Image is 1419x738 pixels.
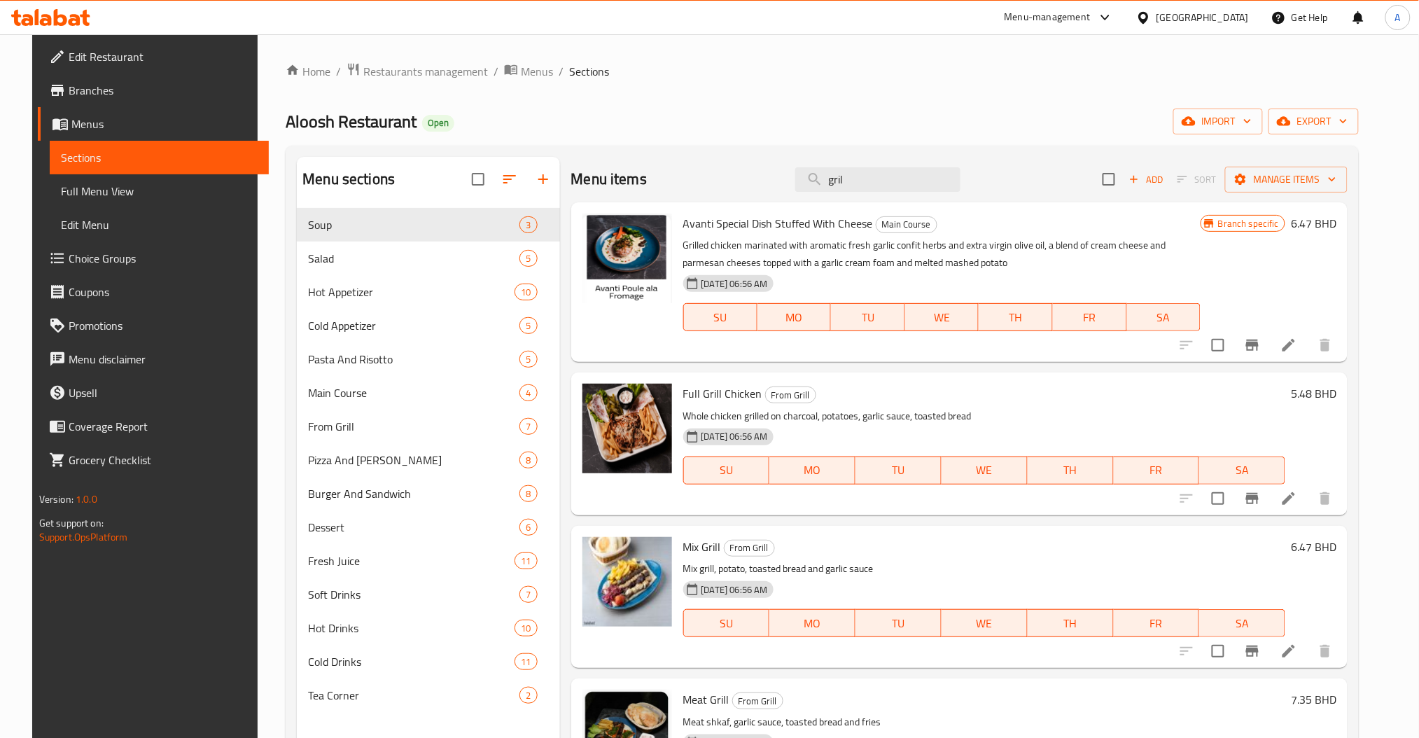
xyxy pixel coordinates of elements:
span: Cold Drinks [308,653,515,670]
button: TH [1028,609,1114,637]
span: Fresh Juice [308,552,515,569]
span: Coverage Report [69,418,258,435]
div: Salad5 [297,242,559,275]
span: TH [984,307,1047,328]
div: items [519,452,537,468]
button: export [1268,109,1359,134]
span: 8 [520,454,536,467]
span: FR [1058,307,1121,328]
button: Add section [526,162,560,196]
span: Aloosh Restaurant [286,106,417,137]
button: WE [942,457,1028,485]
span: Select to update [1203,636,1233,666]
button: import [1173,109,1263,134]
button: TH [979,303,1053,331]
span: Promotions [69,317,258,334]
span: Main Course [876,216,937,232]
div: items [519,250,537,267]
span: MO [775,613,850,634]
button: Manage items [1225,167,1348,193]
img: Mix Grill [582,537,672,627]
span: TH [1033,613,1108,634]
button: MO [769,457,855,485]
span: Branches [69,82,258,99]
span: From Grill [733,693,783,709]
div: Tea Corner [308,687,519,704]
span: Burger And Sandwich [308,485,519,502]
span: Get support on: [39,514,104,532]
span: Hot Appetizer [308,284,515,300]
a: Edit Restaurant [38,40,270,74]
span: Grocery Checklist [69,452,258,468]
span: FR [1119,613,1194,634]
span: 11 [515,555,536,568]
span: Full Grill Chicken [683,383,762,404]
div: Dessert6 [297,510,559,544]
span: Edit Menu [61,216,258,233]
h2: Menu sections [302,169,395,190]
span: Cold Appetizer [308,317,519,334]
button: Branch-specific-item [1236,482,1269,515]
span: Manage items [1236,171,1336,188]
span: 7 [520,588,536,601]
span: SU [690,307,752,328]
div: [GEOGRAPHIC_DATA] [1156,10,1249,25]
span: Soup [308,216,519,233]
button: delete [1308,482,1342,515]
button: SA [1199,457,1285,485]
span: 10 [515,286,536,299]
button: delete [1308,328,1342,362]
a: Coverage Report [38,410,270,443]
span: MO [763,307,826,328]
span: 4 [520,387,536,400]
span: From Grill [308,418,519,435]
span: From Grill [725,540,774,556]
button: Add [1124,169,1168,190]
span: Sort sections [493,162,526,196]
span: 11 [515,655,536,669]
span: Choice Groups [69,250,258,267]
h6: 5.48 BHD [1291,384,1336,403]
button: FR [1114,457,1200,485]
span: Select all sections [463,165,493,194]
input: search [795,167,960,192]
span: Avanti Special Dish Stuffed With Cheese [683,213,873,234]
div: Pizza And [PERSON_NAME]8 [297,443,559,477]
p: Whole chicken grilled on charcoal, potatoes, garlic sauce, toasted bread [683,408,1286,425]
div: Burger And Sandwich8 [297,477,559,510]
span: WE [911,307,974,328]
a: Sections [50,141,270,174]
button: SU [683,303,757,331]
span: TU [861,460,936,480]
button: SA [1127,303,1201,331]
span: FR [1119,460,1194,480]
a: Choice Groups [38,242,270,275]
p: Grilled chicken marinated with aromatic fresh garlic confit herbs and extra virgin olive oil, a b... [683,237,1201,272]
nav: breadcrumb [286,62,1359,81]
span: TU [837,307,900,328]
h6: 6.47 BHD [1291,537,1336,557]
span: 7 [520,420,536,433]
span: 2 [520,689,536,702]
a: Restaurants management [347,62,488,81]
div: items [515,653,537,670]
span: Sections [61,149,258,166]
h6: 7.35 BHD [1291,690,1336,709]
div: Hot Appetizer10 [297,275,559,309]
span: Add [1127,172,1165,188]
button: TU [855,609,942,637]
span: [DATE] 06:56 AM [696,430,774,443]
div: items [519,485,537,502]
button: TU [855,457,942,485]
span: TH [1033,460,1108,480]
span: Main Course [308,384,519,401]
button: SA [1199,609,1285,637]
div: items [519,317,537,334]
div: Hot Drinks10 [297,611,559,645]
span: Edit Restaurant [69,48,258,65]
button: WE [942,609,1028,637]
